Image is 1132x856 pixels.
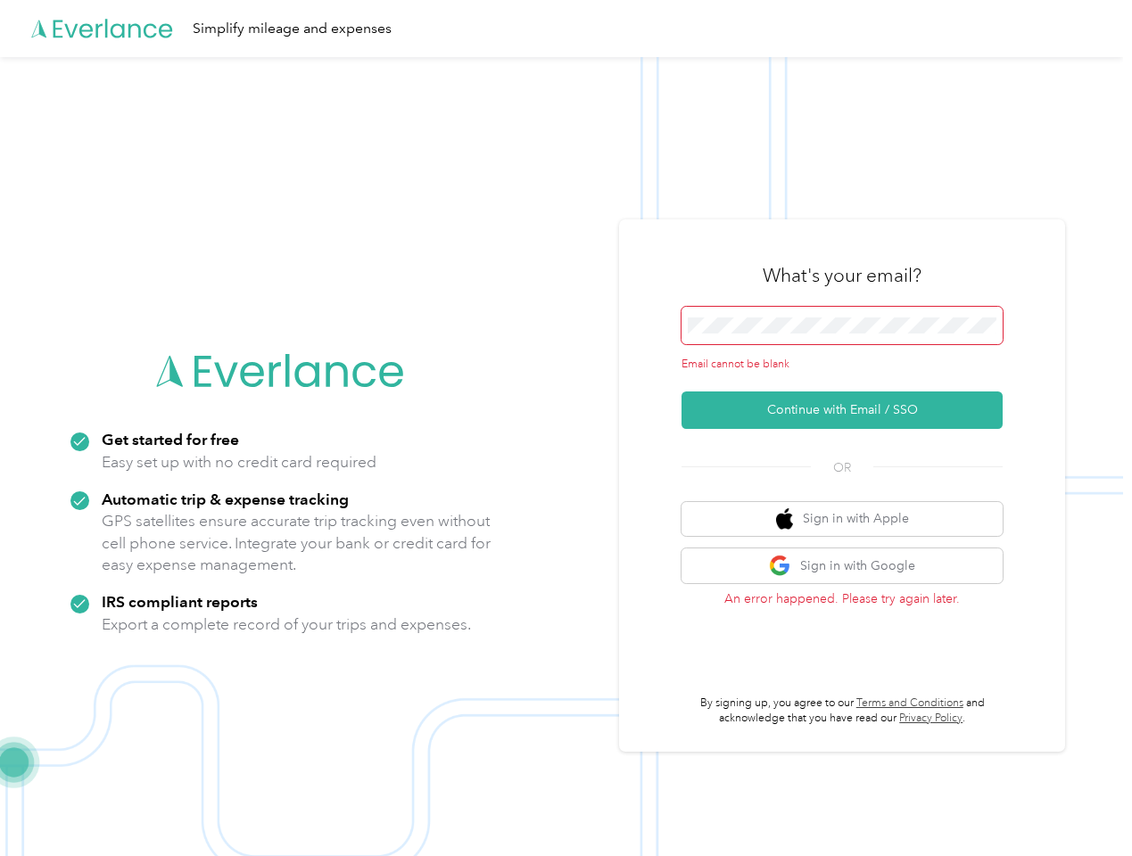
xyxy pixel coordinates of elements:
[776,508,794,531] img: apple logo
[769,555,791,577] img: google logo
[763,263,921,288] h3: What's your email?
[102,490,349,508] strong: Automatic trip & expense tracking
[682,548,1003,583] button: google logoSign in with Google
[102,510,492,576] p: GPS satellites ensure accurate trip tracking even without cell phone service. Integrate your bank...
[682,589,1003,608] p: An error happened. Please try again later.
[682,391,1003,429] button: Continue with Email / SSO
[682,357,1003,373] div: Email cannot be blank
[856,696,963,710] a: Terms and Conditions
[102,451,376,473] p: Easy set up with no credit card required
[102,613,471,636] p: Export a complete record of your trips and expenses.
[682,502,1003,537] button: apple logoSign in with Apple
[899,712,963,725] a: Privacy Policy
[102,430,239,449] strong: Get started for free
[682,695,1003,727] p: By signing up, you agree to our and acknowledge that you have read our .
[193,18,392,40] div: Simplify mileage and expenses
[811,458,873,477] span: OR
[102,592,258,611] strong: IRS compliant reports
